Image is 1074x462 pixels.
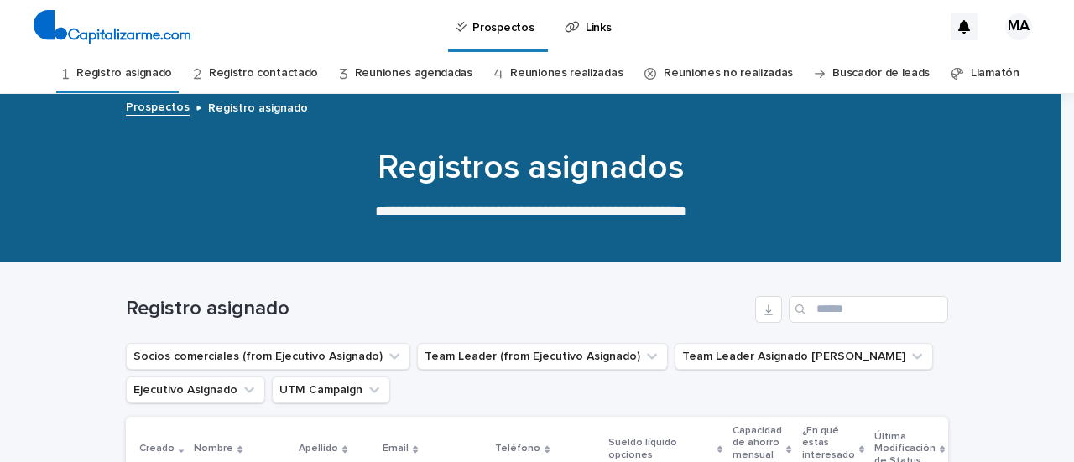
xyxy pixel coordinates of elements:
img: 4arMvv9wSvmHTHbXwTim [34,10,190,44]
a: Llamatón [971,54,1019,93]
a: Registro contactado [209,54,318,93]
button: Socios comerciales (from Ejecutivo Asignado) [126,343,410,370]
h1: Registro asignado [126,297,748,321]
h1: Registros asignados [119,148,941,188]
div: MA [1005,13,1032,40]
p: Nombre [194,439,233,458]
input: Search [789,296,948,323]
p: Creado [139,439,175,458]
a: Registro asignado [76,54,172,93]
a: Reuniones agendadas [355,54,472,93]
p: Apellido [299,439,338,458]
button: Ejecutivo Asignado [126,376,265,403]
a: Prospectos [126,96,190,116]
button: UTM Campaign [272,376,390,403]
p: Registro asignado [208,97,308,116]
p: Email [383,439,409,458]
button: Team Leader Asignado LLamados [675,343,933,370]
a: Buscador de leads [832,54,930,93]
p: Teléfono [495,439,540,458]
a: Reuniones realizadas [510,54,623,93]
button: Team Leader (from Ejecutivo Asignado) [417,343,668,370]
a: Reuniones no realizadas [664,54,793,93]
